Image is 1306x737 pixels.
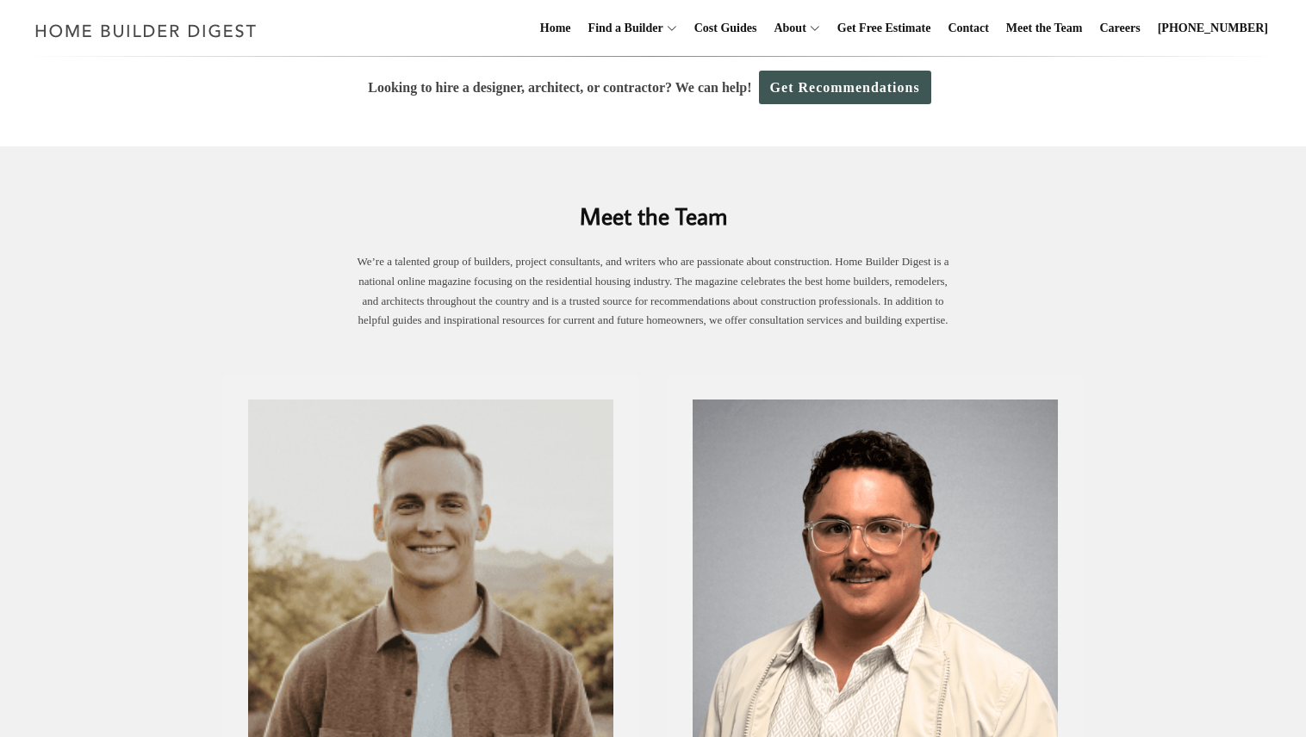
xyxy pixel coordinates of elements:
p: We’re a talented group of builders, project consultants, and writers who are passionate about con... [351,252,955,331]
a: Contact [941,1,995,56]
a: [PHONE_NUMBER] [1151,1,1275,56]
a: About [767,1,805,56]
a: Home [533,1,578,56]
a: Get Recommendations [759,71,931,104]
a: Meet the Team [999,1,1090,56]
h2: Meet the Team [222,174,1084,233]
a: Careers [1093,1,1147,56]
a: Get Free Estimate [830,1,938,56]
a: Find a Builder [581,1,663,56]
img: Home Builder Digest [28,14,264,47]
a: Cost Guides [687,1,764,56]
